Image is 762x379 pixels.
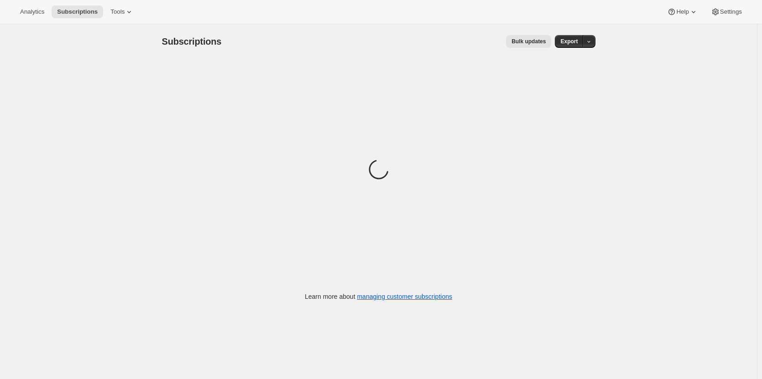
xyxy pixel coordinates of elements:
[110,8,125,15] span: Tools
[555,35,583,48] button: Export
[357,293,452,300] a: managing customer subscriptions
[506,35,551,48] button: Bulk updates
[20,8,44,15] span: Analytics
[705,5,747,18] button: Settings
[52,5,103,18] button: Subscriptions
[676,8,689,15] span: Help
[57,8,98,15] span: Subscriptions
[15,5,50,18] button: Analytics
[720,8,742,15] span: Settings
[162,36,222,46] span: Subscriptions
[105,5,139,18] button: Tools
[511,38,546,45] span: Bulk updates
[662,5,703,18] button: Help
[560,38,578,45] span: Export
[305,292,452,301] p: Learn more about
